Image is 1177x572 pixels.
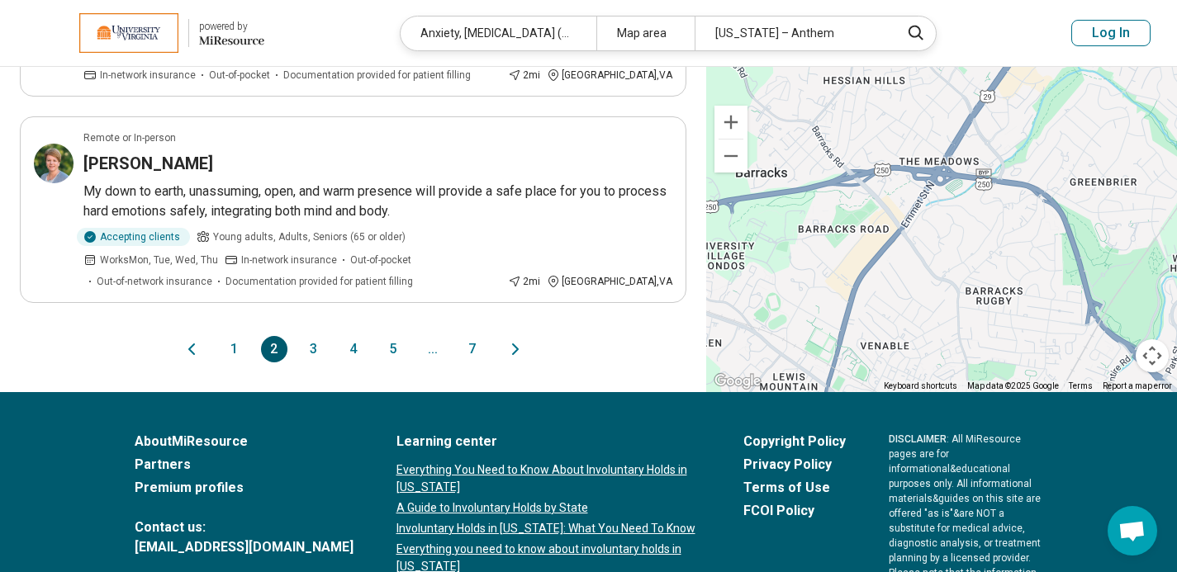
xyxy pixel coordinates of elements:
button: Next page [505,336,525,362]
span: DISCLAIMER [889,433,947,445]
button: Log In [1071,20,1151,46]
img: Google [710,371,765,392]
span: Contact us: [135,518,354,537]
p: My down to earth, unassuming, open, and warm presence will provide a safe place for you to proces... [83,182,672,221]
button: 7 [459,336,486,362]
div: 2 mi [508,68,540,83]
span: In-network insurance [241,253,337,267]
div: [GEOGRAPHIC_DATA] , VA [547,274,672,289]
a: Learning center [396,432,700,451]
button: Map camera controls [1136,339,1169,372]
button: 3 [301,336,327,362]
div: Map area [596,17,695,50]
a: Premium profiles [135,478,354,498]
a: A Guide to Involuntary Holds by State [396,499,700,517]
a: Involuntary Holds in [US_STATE]: What You Need To Know [396,520,700,537]
div: powered by [199,19,264,34]
a: Partners [135,455,354,475]
p: Remote or In-person [83,130,176,145]
span: Out-of-pocket [209,68,270,83]
div: 2 mi [508,274,540,289]
span: ... [420,336,446,362]
a: [EMAIL_ADDRESS][DOMAIN_NAME] [135,537,354,557]
button: 2 [261,336,287,362]
button: Previous page [182,336,202,362]
button: 5 [380,336,406,362]
h3: [PERSON_NAME] [83,152,213,175]
a: University of Virginiapowered by [26,13,264,53]
div: [US_STATE] – Anthem [695,17,890,50]
a: Everything You Need to Know About Involuntary Holds in [US_STATE] [396,461,700,496]
div: Anxiety, [MEDICAL_DATA] (OCD) [401,17,596,50]
img: University of Virginia [79,13,178,53]
a: Report a map error [1103,381,1172,390]
a: Open this area in Google Maps (opens a new window) [710,371,765,392]
div: Open chat [1108,506,1157,555]
span: Out-of-network insurance [97,274,212,289]
a: Terms (opens in new tab) [1069,381,1093,390]
button: Zoom out [714,139,747,173]
span: Documentation provided for patient filling [225,274,413,289]
button: 1 [221,336,248,362]
span: Young adults, Adults, Seniors (65 or older) [213,229,406,244]
span: Map data ©2025 Google [967,381,1059,390]
span: Documentation provided for patient filling [283,68,471,83]
button: Zoom in [714,106,747,139]
span: In-network insurance [100,68,196,83]
a: Privacy Policy [743,455,846,475]
div: Accepting clients [77,228,190,246]
div: [GEOGRAPHIC_DATA] , VA [547,68,672,83]
span: Works Mon, Tue, Wed, Thu [100,253,218,267]
a: Copyright Policy [743,432,846,451]
span: Out-of-pocket [350,253,411,267]
a: FCOI Policy [743,501,846,521]
button: 4 [340,336,367,362]
button: Keyboard shortcuts [884,381,957,392]
a: AboutMiResource [135,432,354,451]
a: Terms of Use [743,478,846,498]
